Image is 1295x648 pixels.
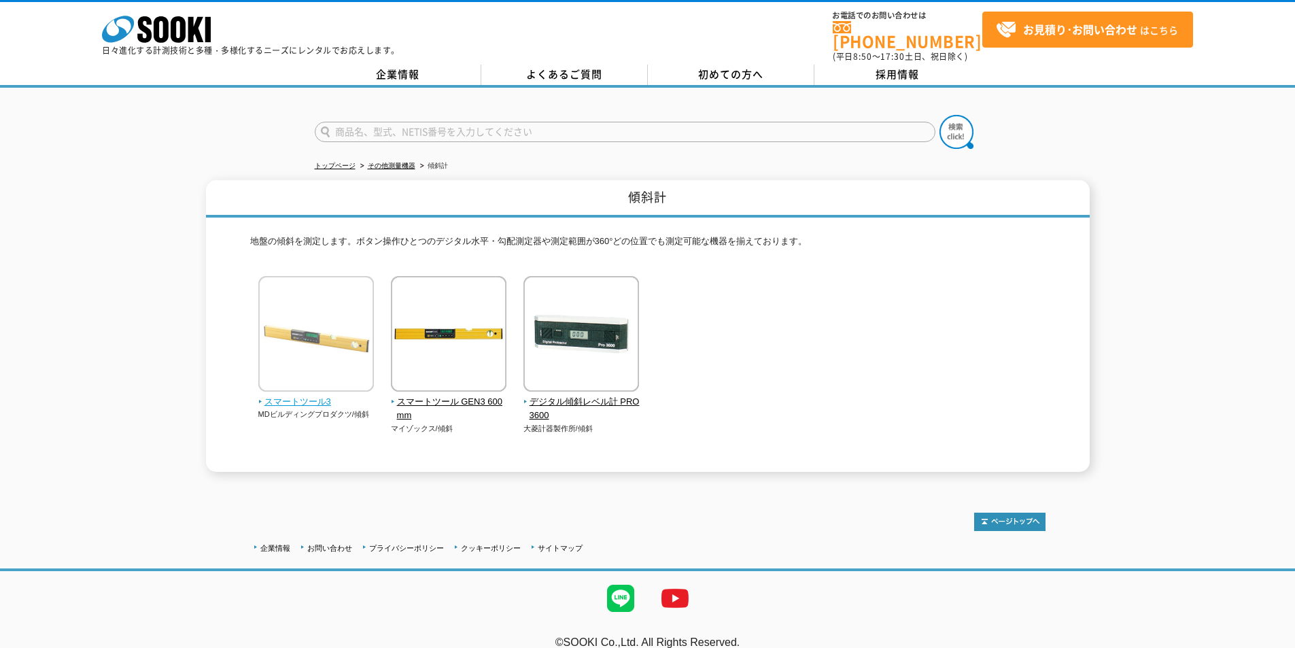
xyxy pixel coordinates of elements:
[523,395,640,424] span: デジタル傾斜レベル計 PRO3600
[369,544,444,552] a: プライバシーポリシー
[481,65,648,85] a: よくあるご質問
[417,159,448,173] li: 傾斜計
[974,513,1046,531] img: トップページへ
[315,65,481,85] a: 企業情報
[258,382,375,409] a: スマートツール3
[648,65,814,85] a: 初めての方へ
[258,276,374,395] img: スマートツール3
[814,65,981,85] a: 採用情報
[982,12,1193,48] a: お見積り･お問い合わせはこちら
[853,50,872,63] span: 8:50
[258,395,375,409] span: スマートツール3
[833,50,967,63] span: (平日 ～ 土日、祝日除く)
[523,423,640,434] p: 大菱計器製作所/傾斜
[523,382,640,423] a: デジタル傾斜レベル計 PRO3600
[368,162,415,169] a: その他測量機器
[833,12,982,20] span: お電話でのお問い合わせは
[206,180,1090,218] h1: 傾斜計
[260,544,290,552] a: 企業情報
[648,571,702,626] img: YouTube
[391,276,506,395] img: スマートツール GEN3 600mm
[250,235,1046,256] p: 地盤の傾斜を測定します。ボタン操作ひとつのデジタル水平・勾配測定器や測定範囲が360°どの位置でも測定可能な機器を揃えております。
[538,544,583,552] a: サイトマップ
[102,46,400,54] p: 日々進化する計測技術と多種・多様化するニーズにレンタルでお応えします。
[939,115,973,149] img: btn_search.png
[307,544,352,552] a: お問い合わせ
[461,544,521,552] a: クッキーポリシー
[391,395,507,424] span: スマートツール GEN3 600mm
[391,423,507,434] p: マイゾックス/傾斜
[315,122,935,142] input: 商品名、型式、NETIS番号を入力してください
[258,409,375,420] p: MDビルディングプロダクツ/傾斜
[698,67,763,82] span: 初めての方へ
[391,382,507,423] a: スマートツール GEN3 600mm
[523,276,639,395] img: デジタル傾斜レベル計 PRO3600
[880,50,905,63] span: 17:30
[315,162,356,169] a: トップページ
[833,21,982,49] a: [PHONE_NUMBER]
[1023,21,1137,37] strong: お見積り･お問い合わせ
[996,20,1178,40] span: はこちら
[593,571,648,626] img: LINE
